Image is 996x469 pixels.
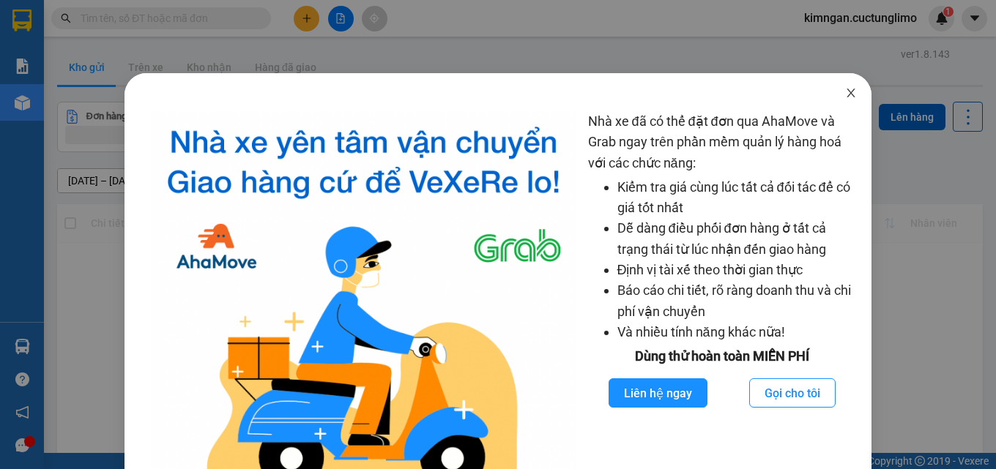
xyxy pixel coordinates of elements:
[609,378,707,408] button: Liên hệ ngay
[765,384,820,402] span: Gọi cho tôi
[624,384,692,402] span: Liên hệ ngay
[617,218,858,260] li: Dễ dàng điều phối đơn hàng ở tất cả trạng thái từ lúc nhận đến giao hàng
[617,322,858,342] li: Và nhiều tính năng khác nữa!
[617,260,858,280] li: Định vị tài xế theo thời gian thực
[588,346,858,367] div: Dùng thử hoàn toàn MIỄN PHÍ
[617,177,858,219] li: Kiểm tra giá cùng lúc tất cả đối tác để có giá tốt nhất
[830,73,871,114] button: Close
[749,378,836,408] button: Gọi cho tôi
[617,280,858,322] li: Báo cáo chi tiết, rõ ràng doanh thu và chi phí vận chuyển
[845,87,857,99] span: close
